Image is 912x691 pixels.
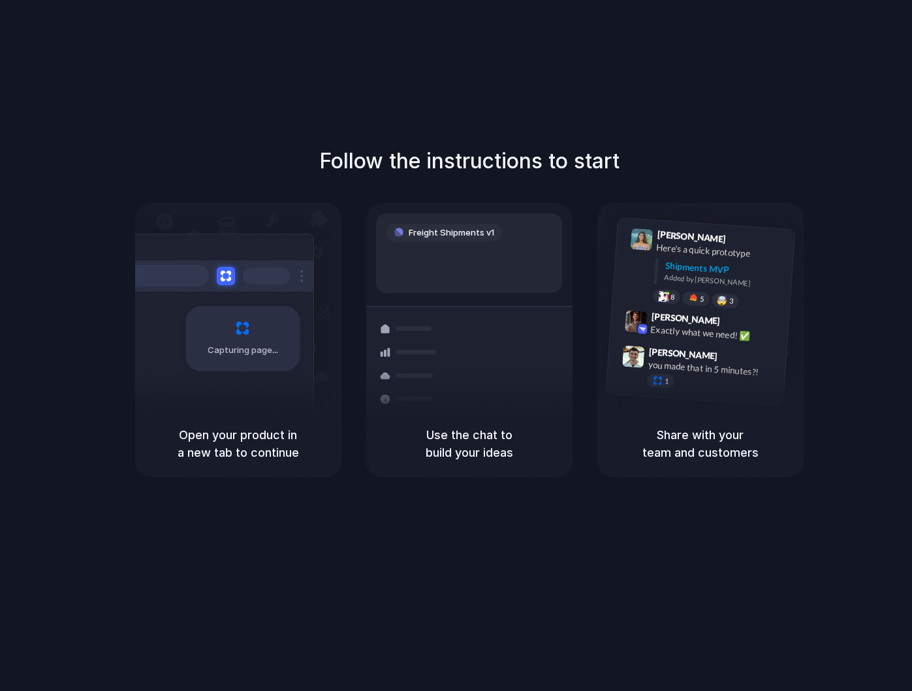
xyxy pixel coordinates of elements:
[665,258,785,280] div: Shipments MVP
[319,146,620,177] h1: Follow the instructions to start
[655,240,786,262] div: Here's a quick prototype
[650,322,781,345] div: Exactly what we need! ✅
[729,233,756,249] span: 9:41 AM
[664,377,668,384] span: 1
[657,227,726,246] span: [PERSON_NAME]
[716,296,727,305] div: 🤯
[670,293,674,300] span: 8
[409,226,494,239] span: Freight Shipments v1
[729,297,733,304] span: 3
[151,426,326,461] h5: Open your product in a new tab to continue
[664,271,784,290] div: Added by [PERSON_NAME]
[382,426,557,461] h5: Use the chat to build your ideas
[208,344,280,357] span: Capturing page
[723,315,750,331] span: 9:42 AM
[648,358,778,380] div: you made that in 5 minutes?!
[699,295,704,302] span: 5
[721,350,748,366] span: 9:47 AM
[651,309,720,328] span: [PERSON_NAME]
[648,344,717,363] span: [PERSON_NAME]
[613,426,788,461] h5: Share with your team and customers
